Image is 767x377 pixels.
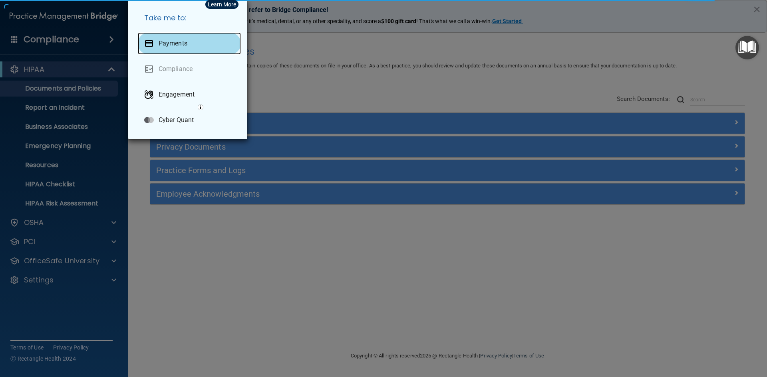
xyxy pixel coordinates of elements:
[208,2,236,7] div: Learn More
[138,83,241,106] a: Engagement
[138,109,241,131] a: Cyber Quant
[159,91,195,99] p: Engagement
[159,116,194,124] p: Cyber Quant
[735,36,759,59] button: Open Resource Center
[138,7,241,29] h5: Take me to:
[159,39,187,47] p: Payments
[138,32,241,55] a: Payments
[138,58,241,80] a: Compliance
